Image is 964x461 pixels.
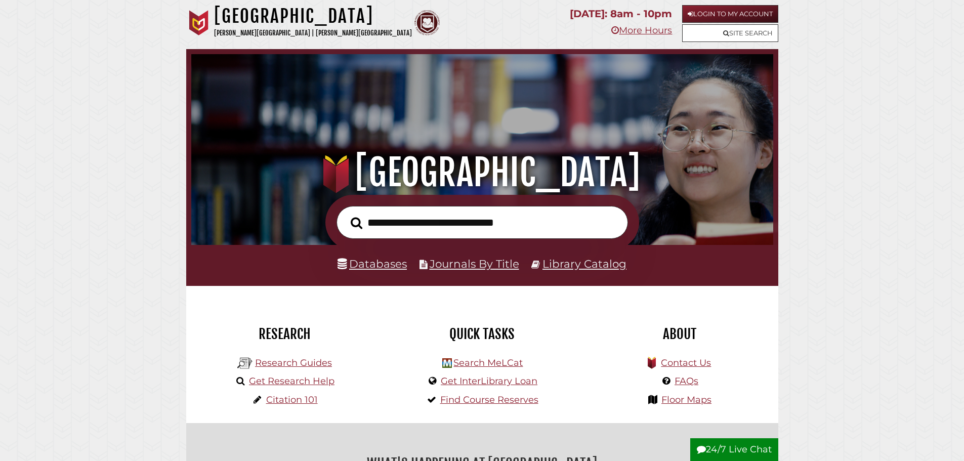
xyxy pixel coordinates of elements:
[351,217,362,229] i: Search
[255,357,332,368] a: Research Guides
[194,325,376,343] h2: Research
[661,394,711,405] a: Floor Maps
[338,257,407,270] a: Databases
[391,325,573,343] h2: Quick Tasks
[589,325,771,343] h2: About
[266,394,318,405] a: Citation 101
[430,257,519,270] a: Journals By Title
[611,25,672,36] a: More Hours
[440,394,538,405] a: Find Course Reserves
[542,257,626,270] a: Library Catalog
[661,357,711,368] a: Contact Us
[441,375,537,387] a: Get InterLibrary Loan
[453,357,523,368] a: Search MeLCat
[570,5,672,23] p: [DATE]: 8am - 10pm
[414,10,440,35] img: Calvin Theological Seminary
[682,24,778,42] a: Site Search
[675,375,698,387] a: FAQs
[442,358,452,368] img: Hekman Library Logo
[346,214,367,232] button: Search
[205,150,759,195] h1: [GEOGRAPHIC_DATA]
[214,27,412,39] p: [PERSON_NAME][GEOGRAPHIC_DATA] | [PERSON_NAME][GEOGRAPHIC_DATA]
[214,5,412,27] h1: [GEOGRAPHIC_DATA]
[186,10,212,35] img: Calvin University
[682,5,778,23] a: Login to My Account
[249,375,334,387] a: Get Research Help
[237,356,253,371] img: Hekman Library Logo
